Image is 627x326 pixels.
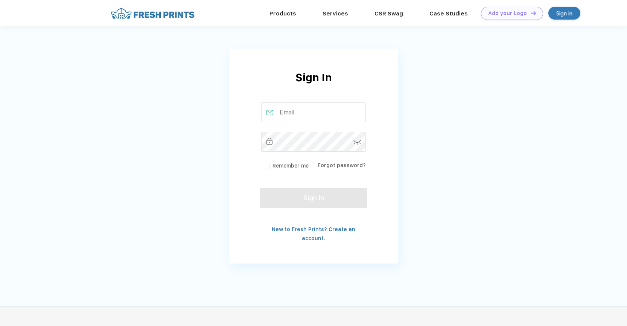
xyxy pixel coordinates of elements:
[108,7,197,20] img: fo%20logo%202.webp
[261,162,309,170] label: Remember me
[261,102,366,122] input: Email
[488,10,527,17] div: Add your Logo
[229,70,398,102] div: Sign In
[318,162,366,168] a: Forgot password?
[266,110,273,115] img: email_active.svg
[272,226,355,241] a: New to Fresh Prints? Create an account.
[266,138,272,145] img: password_inactive.svg
[531,11,536,15] img: DT
[353,140,361,145] img: password-icon.svg
[269,10,296,17] a: Products
[556,9,572,18] div: Sign in
[548,7,580,20] a: Sign in
[260,188,367,208] button: Sign in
